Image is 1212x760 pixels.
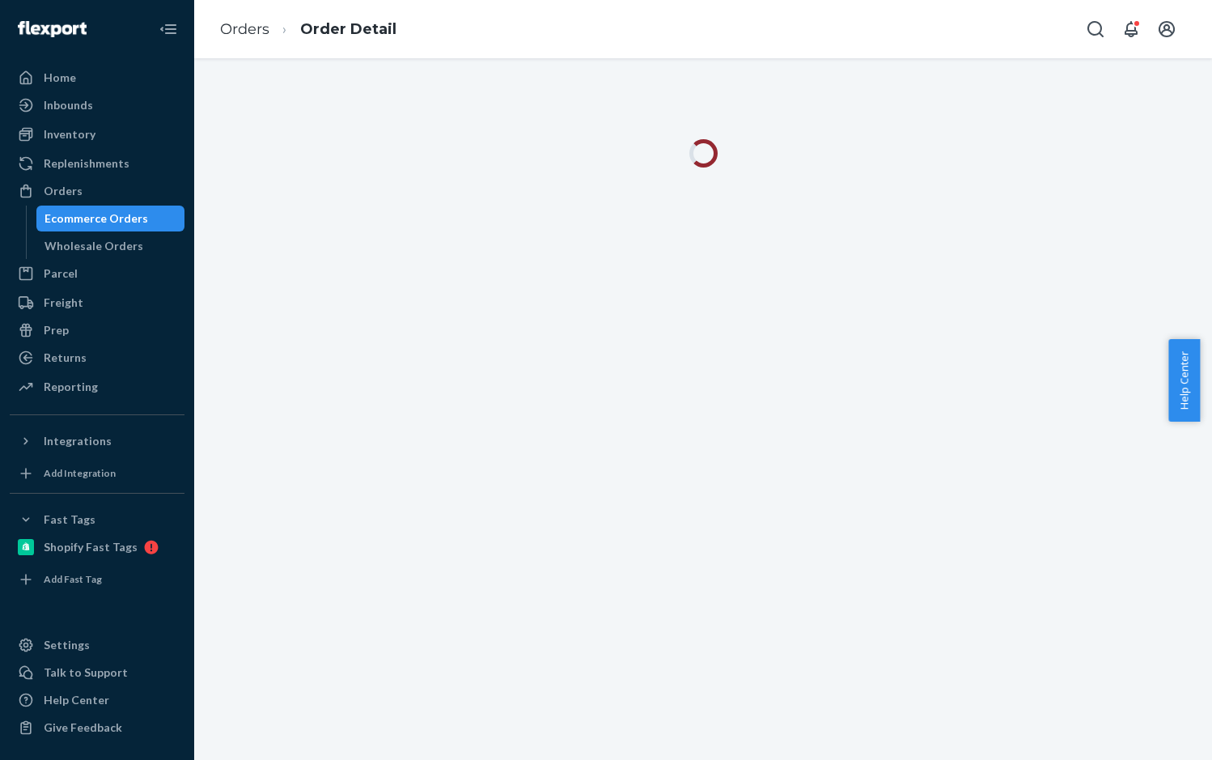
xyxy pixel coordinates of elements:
a: Add Fast Tag [10,567,184,592]
div: Ecommerce Orders [44,210,148,227]
div: Inventory [44,126,95,142]
a: Orders [10,178,184,204]
div: Parcel [44,265,78,282]
a: Parcel [10,261,184,287]
a: Returns [10,345,184,371]
div: Prep [44,322,69,338]
div: Inbounds [44,97,93,113]
a: Home [10,65,184,91]
div: Help Center [44,692,109,708]
a: Shopify Fast Tags [10,534,184,560]
a: Inbounds [10,92,184,118]
div: Shopify Fast Tags [44,539,138,555]
a: Help Center [10,687,184,713]
div: Talk to Support [44,664,128,681]
button: Open Search Box [1079,13,1112,45]
a: Order Detail [300,20,396,38]
a: Add Integration [10,461,184,486]
button: Give Feedback [10,715,184,741]
div: Add Fast Tag [44,572,102,586]
img: Flexport logo [18,21,87,37]
button: Close Navigation [152,13,184,45]
div: Fast Tags [44,512,95,528]
div: Reporting [44,379,98,395]
a: Reporting [10,374,184,400]
button: Open account menu [1151,13,1183,45]
a: Talk to Support [10,660,184,686]
div: Home [44,70,76,86]
a: Replenishments [10,151,184,176]
div: Wholesale Orders [44,238,143,254]
div: Add Integration [44,466,116,480]
a: Inventory [10,121,184,147]
a: Orders [220,20,269,38]
div: Orders [44,183,83,199]
button: Integrations [10,428,184,454]
a: Settings [10,632,184,658]
a: Ecommerce Orders [36,206,185,231]
button: Open notifications [1115,13,1147,45]
button: Help Center [1168,339,1200,422]
div: Integrations [44,433,112,449]
div: Settings [44,637,90,653]
ol: breadcrumbs [207,6,409,53]
div: Returns [44,350,87,366]
a: Wholesale Orders [36,233,185,259]
div: Replenishments [44,155,129,172]
div: Freight [44,295,83,311]
button: Fast Tags [10,507,184,533]
a: Prep [10,317,184,343]
div: Give Feedback [44,720,122,736]
a: Freight [10,290,184,316]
